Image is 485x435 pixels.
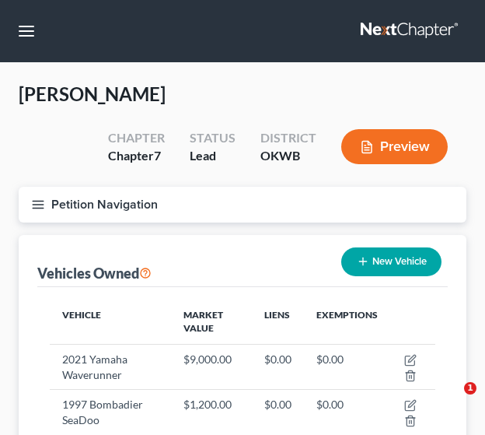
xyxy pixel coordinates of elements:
[252,390,304,435] td: $0.00
[50,300,171,345] th: Vehicle
[171,300,252,345] th: Market Value
[304,300,390,345] th: Exemptions
[190,129,236,147] div: Status
[50,390,171,435] td: 1997 Bombadier SeaDoo
[108,129,165,147] div: Chapter
[341,247,441,276] button: New Vehicle
[37,264,152,282] div: Vehicles Owned
[304,344,390,389] td: $0.00
[190,147,236,165] div: Lead
[260,129,316,147] div: District
[154,148,161,163] span: 7
[252,344,304,389] td: $0.00
[50,344,171,389] td: 2021 Yamaha Waverunner
[304,390,390,435] td: $0.00
[108,147,165,165] div: Chapter
[341,129,448,164] button: Preview
[252,300,304,345] th: Liens
[260,147,316,165] div: OKWB
[171,344,252,389] td: $9,000.00
[464,382,476,395] span: 1
[171,390,252,435] td: $1,200.00
[432,382,469,419] iframe: Intercom live chat
[19,82,166,105] span: [PERSON_NAME]
[19,187,466,223] button: Petition Navigation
